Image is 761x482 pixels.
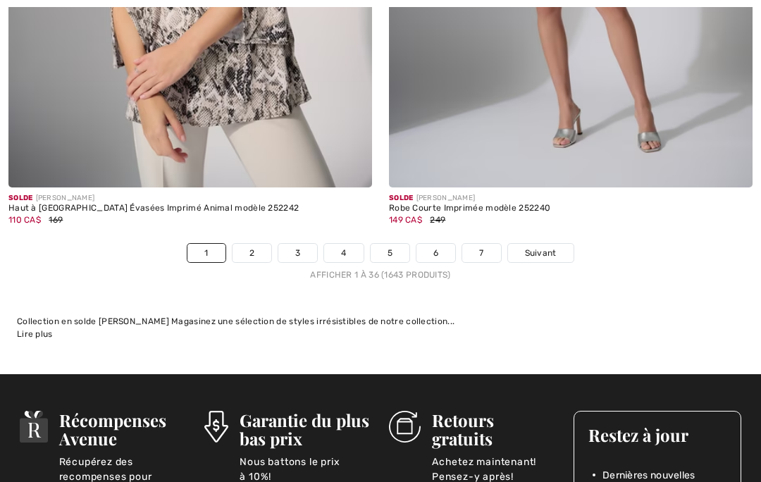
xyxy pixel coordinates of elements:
[389,194,414,202] span: Solde
[20,411,48,443] img: Récompenses Avenue
[187,244,225,262] a: 1
[389,411,421,443] img: Retours gratuits
[462,244,500,262] a: 7
[389,215,422,225] span: 149 CA$
[8,215,41,225] span: 110 CA$
[508,244,574,262] a: Suivant
[371,244,409,262] a: 5
[389,193,753,204] div: [PERSON_NAME]
[233,244,271,262] a: 2
[588,426,726,444] h3: Restez à jour
[8,193,372,204] div: [PERSON_NAME]
[324,244,363,262] a: 4
[389,204,753,214] div: Robe Courte Imprimée modèle 252240
[17,315,744,328] div: Collection en solde [PERSON_NAME] Magasinez une sélection de styles irrésistibles de notre collec...
[17,329,53,339] span: Lire plus
[204,411,228,443] img: Garantie du plus bas prix
[49,215,63,225] span: 169
[59,411,187,447] h3: Récompenses Avenue
[240,411,372,447] h3: Garantie du plus bas prix
[278,244,317,262] a: 3
[8,204,372,214] div: Haut à [GEOGRAPHIC_DATA] Évasées Imprimé Animal modèle 252242
[416,244,455,262] a: 6
[525,247,557,259] span: Suivant
[432,411,557,447] h3: Retours gratuits
[430,215,445,225] span: 249
[8,194,33,202] span: Solde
